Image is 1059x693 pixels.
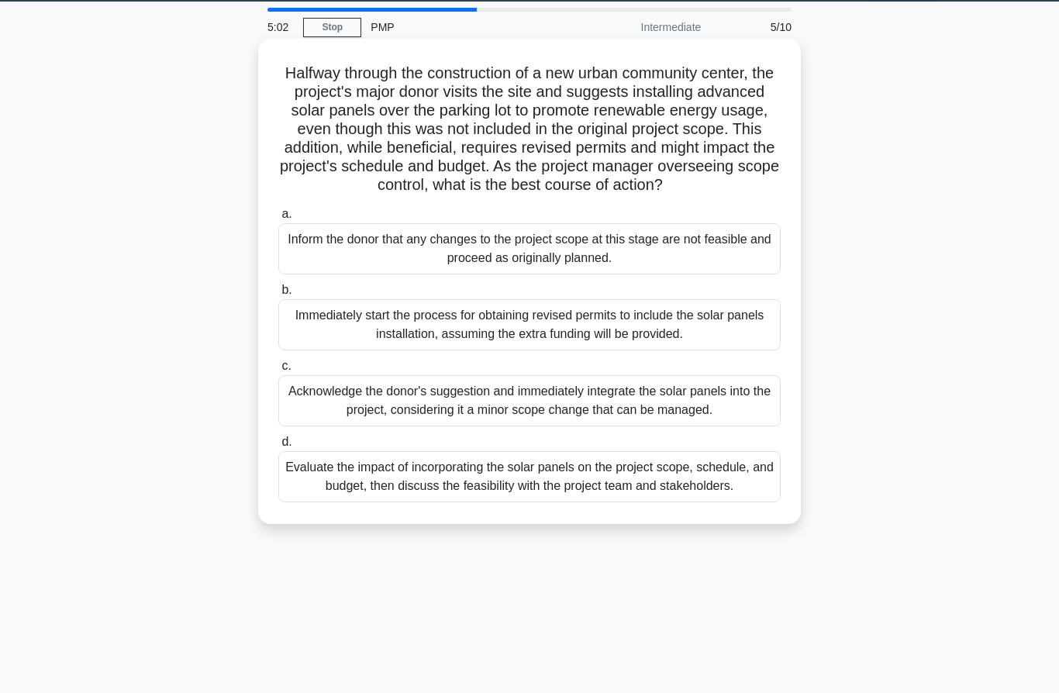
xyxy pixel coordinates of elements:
[281,359,291,372] span: c.
[278,223,781,274] div: Inform the donor that any changes to the project scope at this stage are not feasible and proceed...
[277,64,782,195] h5: Halfway through the construction of a new urban community center, the project's major donor visit...
[281,435,291,448] span: d.
[278,299,781,350] div: Immediately start the process for obtaining revised permits to include the solar panels installat...
[281,283,291,296] span: b.
[574,12,710,43] div: Intermediate
[281,207,291,220] span: a.
[258,12,303,43] div: 5:02
[710,12,801,43] div: 5/10
[361,12,574,43] div: PMP
[278,375,781,426] div: Acknowledge the donor's suggestion and immediately integrate the solar panels into the project, c...
[278,451,781,502] div: Evaluate the impact of incorporating the solar panels on the project scope, schedule, and budget,...
[303,18,361,37] a: Stop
